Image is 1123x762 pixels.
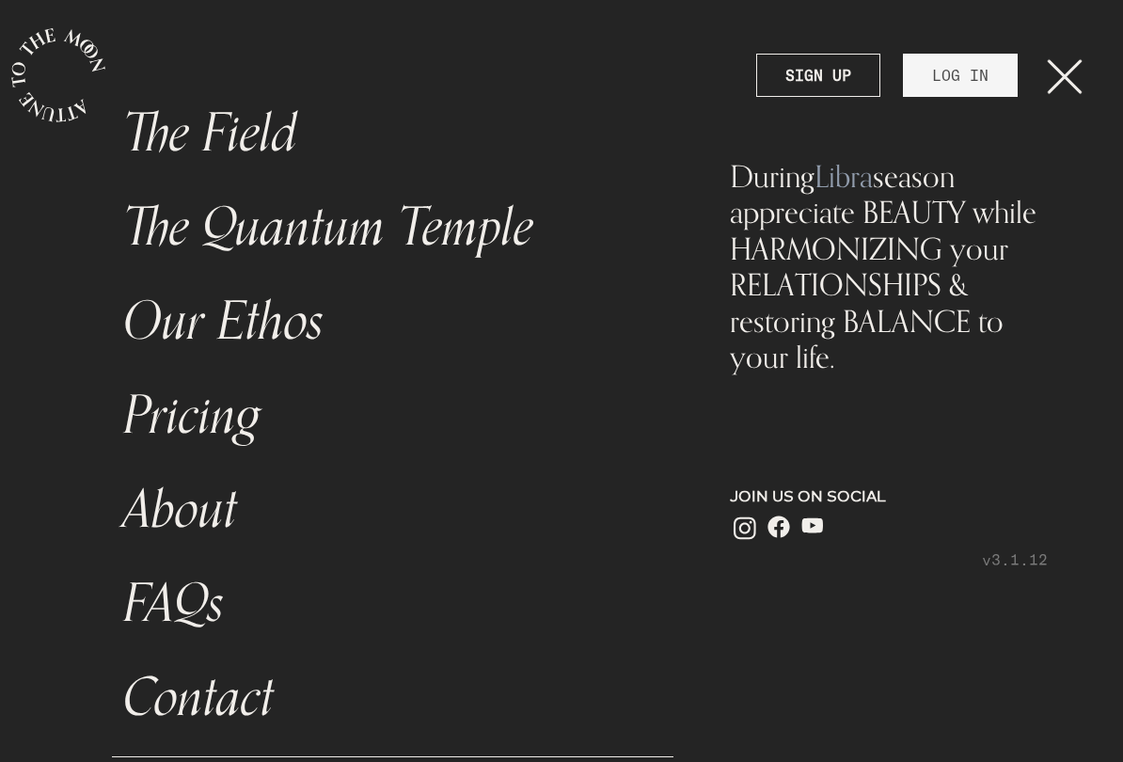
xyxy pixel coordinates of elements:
a: Pricing [112,369,673,463]
a: The Quantum Temple [112,181,673,275]
a: About [112,463,673,557]
a: Our Ethos [112,275,673,369]
a: SIGN UP [756,54,880,97]
a: The Field [112,87,673,181]
div: During season appreciate BEAUTY while HARMONIZING your RELATIONSHIPS & restoring BALANCE to your ... [730,158,1048,374]
a: LOG IN [903,54,1018,97]
span: Libra [815,157,873,195]
p: JOIN US ON SOCIAL [730,485,1048,508]
a: Contact [112,651,673,745]
a: FAQs [112,557,673,651]
strong: SIGN UP [785,64,851,87]
p: v3.1.12 [730,548,1048,571]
